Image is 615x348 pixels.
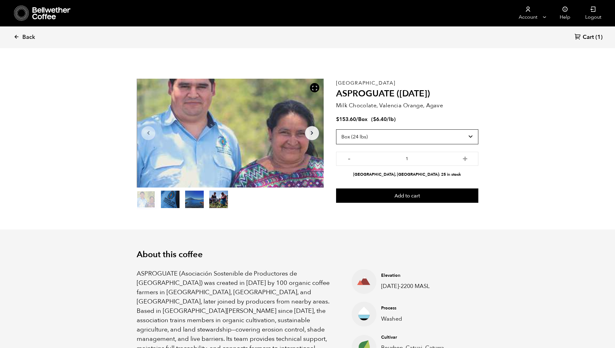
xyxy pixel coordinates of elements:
span: $ [373,116,376,123]
span: / [356,116,358,123]
p: Washed [381,315,458,323]
button: + [461,155,469,161]
p: [DATE]-2200 MASL [381,282,458,290]
h2: About this coffee [137,250,478,260]
button: - [345,155,353,161]
p: Milk Chocolate, Valencia Orange, Agave [336,101,478,110]
span: $ [336,116,339,123]
li: [GEOGRAPHIC_DATA], [GEOGRAPHIC_DATA]: 25 in stock [336,172,478,178]
span: Cart [583,34,594,41]
span: (1) [595,34,603,41]
button: Add to cart [336,188,478,203]
bdi: 6.40 [373,116,387,123]
h4: Cultivar [381,334,458,341]
a: Cart (1) [575,33,603,42]
h4: Process [381,305,458,311]
h4: Elevation [381,272,458,279]
span: /lb [387,116,394,123]
span: Back [22,34,35,41]
h2: ASPROGUATE ([DATE]) [336,89,478,99]
bdi: 153.60 [336,116,356,123]
span: Box [358,116,367,123]
span: ( ) [371,116,396,123]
